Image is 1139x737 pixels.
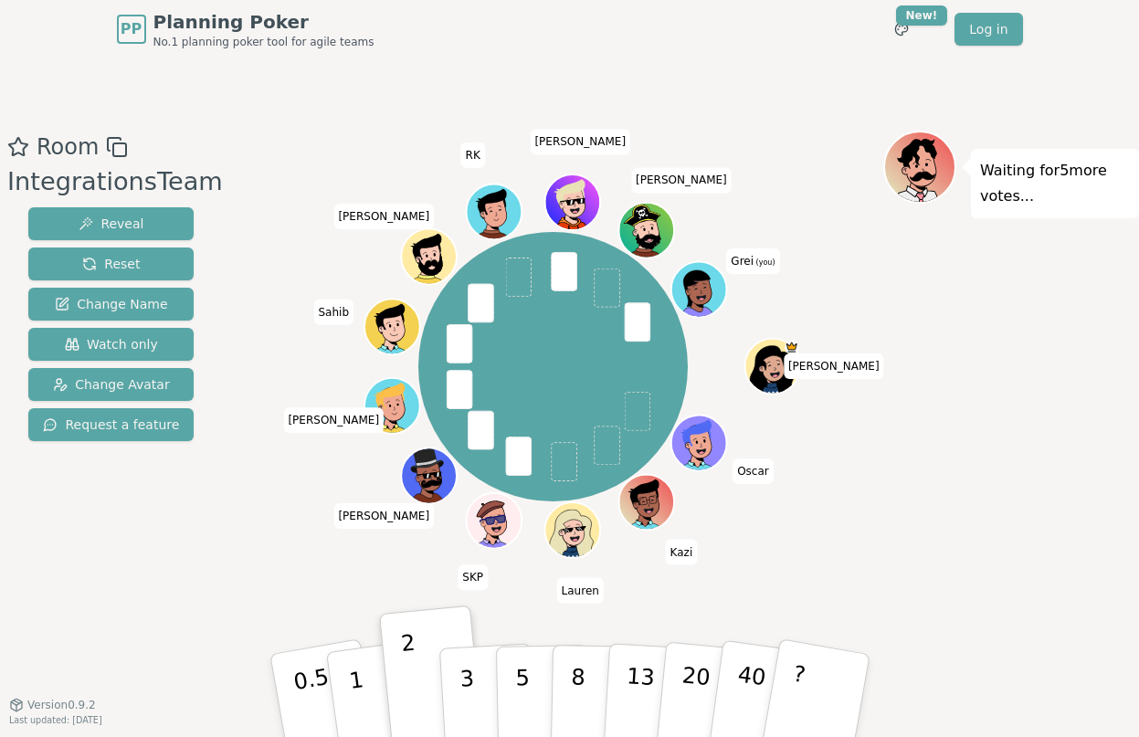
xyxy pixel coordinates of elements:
button: Reveal [28,207,194,240]
span: Click to change your name [333,503,434,529]
span: Change Name [55,295,167,313]
p: 2 [399,630,423,730]
span: Click to change your name [733,458,774,484]
span: Click to change your name [333,204,434,229]
span: Request a feature [43,416,179,434]
span: Reset [82,255,140,273]
button: Watch only [28,328,194,361]
span: Click to change your name [666,540,698,565]
span: Kate is the host [786,341,799,354]
button: Add as favourite [7,131,29,163]
p: Waiting for 5 more votes... [980,158,1130,209]
span: Change Avatar [53,375,170,394]
button: Reset [28,247,194,280]
span: Click to change your name [283,407,384,433]
span: Click to change your name [458,564,488,590]
button: Change Name [28,288,194,321]
button: New! [885,13,918,46]
a: Log in [954,13,1022,46]
span: Click to change your name [557,578,604,604]
div: IntegrationsTeam [7,163,223,201]
span: Click to change your name [631,168,732,194]
a: PPPlanning PokerNo.1 planning poker tool for agile teams [117,9,374,49]
span: No.1 planning poker tool for agile teams [153,35,374,49]
span: Click to change your name [530,130,630,155]
button: Click to change your avatar [673,264,725,316]
span: PP [121,18,142,40]
span: Planning Poker [153,9,374,35]
button: Change Avatar [28,368,194,401]
span: Last updated: [DATE] [9,715,102,725]
div: New! [896,5,948,26]
span: Watch only [65,335,158,353]
span: Click to change your name [784,353,884,379]
button: Request a feature [28,408,194,441]
span: Click to change your name [314,300,354,325]
span: Reveal [79,215,143,233]
span: Version 0.9.2 [27,698,96,712]
button: Version0.9.2 [9,698,96,712]
span: Click to change your name [726,248,779,274]
span: Room [37,131,99,163]
span: Click to change your name [461,142,485,168]
span: (you) [754,258,775,267]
